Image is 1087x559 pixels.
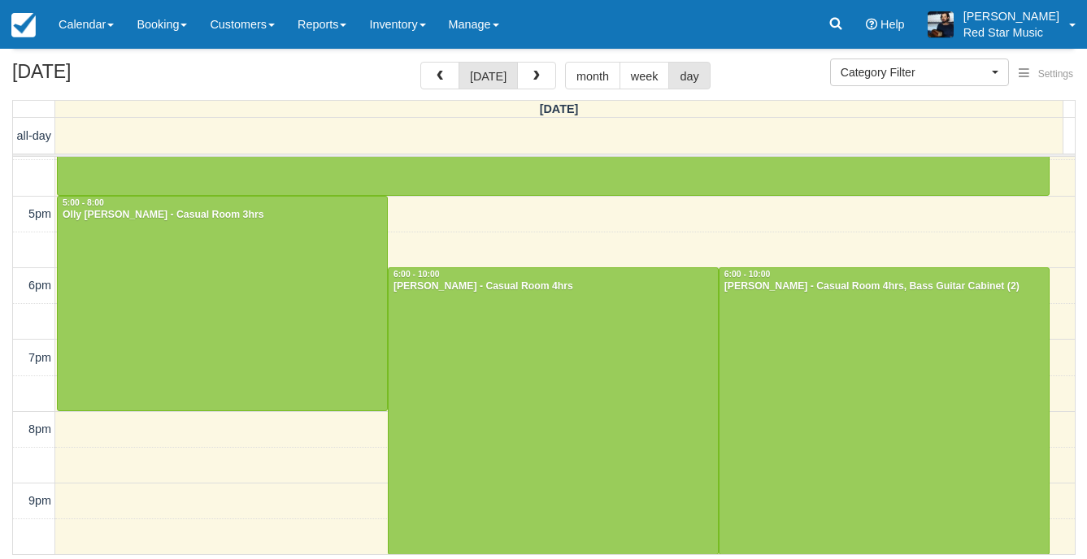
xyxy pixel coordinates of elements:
[841,64,988,80] span: Category Filter
[719,267,1050,554] a: 6:00 - 10:00[PERSON_NAME] - Casual Room 4hrs, Bass Guitar Cabinet (2)
[28,207,51,220] span: 5pm
[620,62,670,89] button: week
[963,24,1059,41] p: Red Star Music
[668,62,710,89] button: day
[393,270,440,279] span: 6:00 - 10:00
[28,279,51,292] span: 6pm
[11,13,36,37] img: checkfront-main-nav-mini-logo.png
[12,62,218,92] h2: [DATE]
[540,102,579,115] span: [DATE]
[830,58,1009,86] button: Category Filter
[724,270,771,279] span: 6:00 - 10:00
[388,267,719,554] a: 6:00 - 10:00[PERSON_NAME] - Casual Room 4hrs
[928,11,954,37] img: A1
[63,198,104,207] span: 5:00 - 8:00
[28,351,51,364] span: 7pm
[1038,68,1073,80] span: Settings
[17,129,51,142] span: all-day
[1009,63,1083,86] button: Settings
[28,422,51,435] span: 8pm
[880,18,905,31] span: Help
[724,280,1045,293] div: [PERSON_NAME] - Casual Room 4hrs, Bass Guitar Cabinet (2)
[57,196,388,411] a: 5:00 - 8:00Olly [PERSON_NAME] - Casual Room 3hrs
[459,62,518,89] button: [DATE]
[866,19,877,30] i: Help
[393,280,714,293] div: [PERSON_NAME] - Casual Room 4hrs
[28,494,51,507] span: 9pm
[963,8,1059,24] p: [PERSON_NAME]
[565,62,620,89] button: month
[62,209,383,222] div: Olly [PERSON_NAME] - Casual Room 3hrs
